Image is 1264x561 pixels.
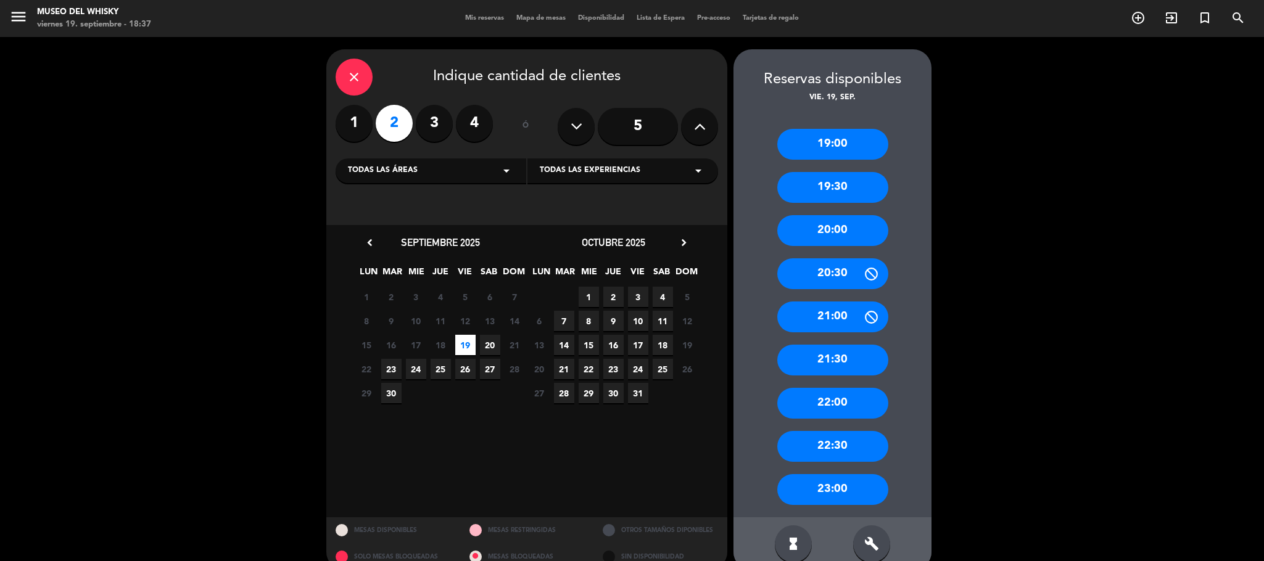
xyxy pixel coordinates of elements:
span: 13 [529,335,550,355]
span: Lista de Espera [630,15,691,22]
span: 27 [529,383,550,403]
i: chevron_left [363,236,376,249]
span: 5 [677,287,698,307]
span: 30 [603,383,624,403]
div: 23:00 [777,474,888,505]
span: 1 [579,287,599,307]
span: LUN [358,264,379,285]
div: vie. 19, sep. [733,92,931,104]
div: Reservas disponibles [733,68,931,92]
span: 28 [505,359,525,379]
div: 22:00 [777,388,888,419]
div: 19:00 [777,129,888,160]
span: DOM [503,264,523,285]
span: 17 [406,335,426,355]
div: ó [505,105,545,148]
i: add_circle_outline [1131,10,1146,25]
i: arrow_drop_down [691,163,706,178]
span: VIE [455,264,475,285]
span: 2 [381,287,402,307]
div: MESAS RESTRINGIDAS [460,517,594,544]
span: 16 [381,335,402,355]
div: MUSEO DEL WHISKY [37,6,151,18]
span: septiembre 2025 [401,236,480,248]
span: 24 [406,359,426,379]
div: 21:30 [777,345,888,375]
span: 1 [357,287,377,307]
span: 7 [554,311,574,331]
i: close [347,70,361,84]
div: MESAS DISPONIBLES [326,517,460,544]
span: 6 [480,287,500,307]
i: hourglass_full [786,536,801,551]
span: 2 [603,287,624,307]
span: 11 [653,311,673,331]
i: turned_in_not [1197,10,1212,25]
span: 3 [406,287,426,307]
div: 20:30 [777,258,888,289]
span: 26 [677,359,698,379]
span: 27 [480,359,500,379]
span: Pre-acceso [691,15,737,22]
label: 4 [456,105,493,142]
i: arrow_drop_down [499,163,514,178]
span: JUE [603,264,624,285]
span: 18 [431,335,451,355]
span: 12 [455,311,476,331]
span: DOM [675,264,696,285]
i: menu [9,7,28,26]
span: 23 [603,359,624,379]
span: 29 [579,383,599,403]
span: 10 [628,311,648,331]
span: Disponibilidad [572,15,630,22]
span: 6 [529,311,550,331]
i: search [1231,10,1245,25]
span: 16 [603,335,624,355]
span: 30 [381,383,402,403]
span: 9 [603,311,624,331]
span: 21 [505,335,525,355]
span: 5 [455,287,476,307]
span: 25 [653,359,673,379]
label: 1 [336,105,373,142]
span: Todas las áreas [348,165,418,177]
span: 17 [628,335,648,355]
span: JUE [431,264,451,285]
label: 3 [416,105,453,142]
div: viernes 19. septiembre - 18:37 [37,18,151,31]
span: MAR [555,264,576,285]
span: 31 [628,383,648,403]
i: chevron_right [677,236,690,249]
span: 4 [653,287,673,307]
span: Mis reservas [459,15,510,22]
span: 8 [579,311,599,331]
span: 12 [677,311,698,331]
span: Todas las experiencias [540,165,640,177]
label: 2 [376,105,413,142]
span: MIE [407,264,427,285]
span: 20 [529,359,550,379]
i: build [864,536,879,551]
span: 3 [628,287,648,307]
span: Tarjetas de regalo [737,15,805,22]
span: VIE [627,264,648,285]
span: MAR [382,264,403,285]
span: 29 [357,383,377,403]
span: 28 [554,383,574,403]
span: 14 [505,311,525,331]
span: Mapa de mesas [510,15,572,22]
span: 15 [579,335,599,355]
span: 15 [357,335,377,355]
span: 22 [357,359,377,379]
span: 19 [455,335,476,355]
span: 23 [381,359,402,379]
span: 13 [480,311,500,331]
div: OTROS TAMAÑOS DIPONIBLES [593,517,727,544]
span: LUN [531,264,551,285]
span: 8 [357,311,377,331]
span: 20 [480,335,500,355]
span: 21 [554,359,574,379]
span: 9 [381,311,402,331]
span: 7 [505,287,525,307]
div: 22:30 [777,431,888,462]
